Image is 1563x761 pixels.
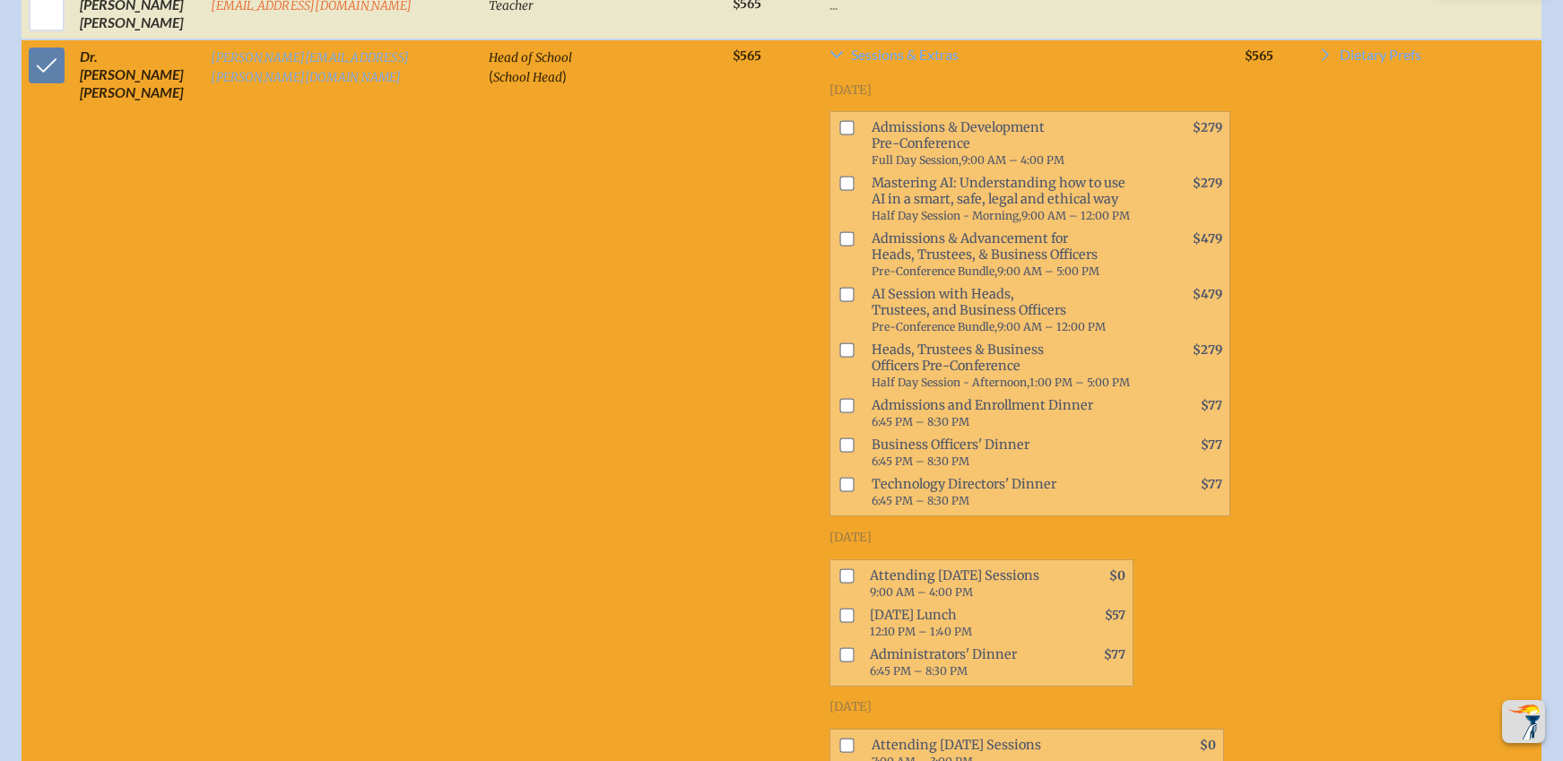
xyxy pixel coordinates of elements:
span: $0 [1200,738,1216,753]
span: 6:45 PM – 8:30 PM [872,454,969,468]
span: Dietary Prefs [1340,48,1421,62]
span: $279 [1193,120,1222,135]
span: Dr. [80,48,98,65]
span: $279 [1193,176,1222,191]
span: ( [489,67,493,84]
span: Technology Directors' Dinner [864,472,1151,512]
span: $565 [1245,48,1273,64]
span: $77 [1104,647,1125,662]
span: Pre-Conference Bundle, [872,264,997,278]
span: $57 [1105,608,1125,623]
span: Admissions and Enrollment Dinner [864,393,1151,433]
button: Scroll Top [1502,700,1545,743]
span: Attending [DATE] Sessions [863,564,1054,603]
span: Full Day Session, [872,153,961,167]
span: [DATE] Lunch [863,603,1054,643]
a: [PERSON_NAME][EMAIL_ADDRESS][PERSON_NAME][DOMAIN_NAME] [211,50,409,85]
span: 9:00 AM – 5:00 PM [997,264,1099,278]
a: Dietary Prefs [1318,48,1421,69]
span: School Head [493,70,562,85]
span: 6:45 PM – 8:30 PM [872,494,969,507]
span: Pre-Conference Bundle, [872,320,997,333]
span: 1:00 PM – 5:00 PM [1029,376,1130,389]
span: 6:45 PM – 8:30 PM [872,415,969,428]
span: Mastering AI: Understanding how to use AI in a smart, safe, legal and ethical way [864,171,1151,227]
span: $0 [1109,568,1125,584]
span: AI Session with Heads, Trustees, and Business Officers [864,282,1151,338]
span: $479 [1193,287,1222,302]
span: $77 [1201,437,1222,453]
span: [DATE] [829,530,872,545]
span: Administrators' Dinner [863,643,1054,682]
span: [DATE] [829,699,872,714]
span: Half Day Session - Morning, [872,209,1021,222]
span: Sessions & Extras [851,48,959,62]
img: To the top [1506,704,1541,739]
span: $77 [1201,477,1222,492]
span: Admissions & Advancement for Heads, Trustees, & Business Officers [864,227,1151,282]
span: 9:00 AM – 12:00 PM [997,320,1106,333]
span: 9:00 AM – 4:00 PM [870,585,973,599]
span: Head of School [489,50,572,65]
span: Admissions & Development Pre-Conference [864,116,1151,171]
span: 6:45 PM – 8:30 PM [870,664,968,678]
span: 12:10 PM – 1:40 PM [870,625,972,638]
span: ) [562,67,567,84]
span: $479 [1193,231,1222,246]
span: $77 [1201,398,1222,413]
span: Business Officers' Dinner [864,433,1151,472]
span: 9:00 AM – 12:00 PM [1021,209,1130,222]
span: $565 [733,48,761,64]
span: Half Day Session - Afternoon, [872,376,1029,389]
span: Heads, Trustees & Business Officers Pre-Conference [864,338,1151,393]
span: 9:00 AM – 4:00 PM [961,153,1064,167]
a: Sessions & Extras [829,48,1230,69]
span: [DATE] [829,82,872,98]
span: $279 [1193,342,1222,358]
